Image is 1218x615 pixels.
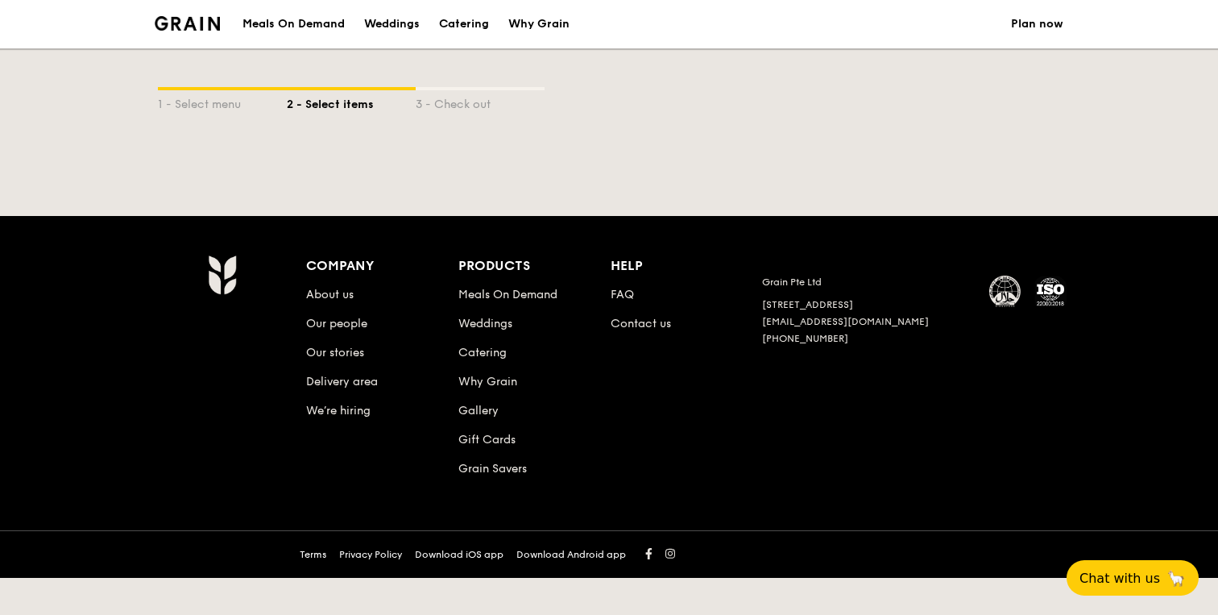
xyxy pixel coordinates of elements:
[458,404,499,418] a: Gallery
[208,255,236,295] img: AYc88T3wAAAABJRU5ErkJggg==
[306,404,371,418] a: We’re hiring
[762,276,970,289] div: Grain Pte Ltd
[306,288,354,301] a: About us
[1079,571,1160,586] span: Chat with us
[158,90,287,113] div: 1 - Select menu
[458,375,517,389] a: Why Grain
[287,90,416,113] div: 2 - Select items
[762,316,929,327] a: [EMAIL_ADDRESS][DOMAIN_NAME]
[306,255,458,277] div: Company
[306,375,378,389] a: Delivery area
[155,16,220,31] img: Grain
[1166,569,1186,588] span: 🦙
[458,346,507,359] a: Catering
[339,548,402,561] a: Privacy Policy
[300,548,326,561] a: Terms
[458,433,516,447] a: Gift Cards
[306,317,367,330] a: Our people
[611,288,634,301] a: FAQ
[458,288,557,301] a: Meals On Demand
[458,462,527,476] a: Grain Savers
[762,333,848,344] a: [PHONE_NUMBER]
[306,346,364,359] a: Our stories
[611,317,671,330] a: Contact us
[458,255,611,277] div: Products
[1034,276,1067,308] img: ISO Certified
[516,548,626,561] a: Download Android app
[611,255,763,277] div: Help
[1067,560,1199,596] button: Chat with us🦙
[416,90,545,113] div: 3 - Check out
[989,276,1021,308] img: MUIS Halal Certified
[762,298,970,311] div: [STREET_ADDRESS]
[458,317,512,330] a: Weddings
[155,16,220,31] a: Logotype
[415,548,503,561] a: Download iOS app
